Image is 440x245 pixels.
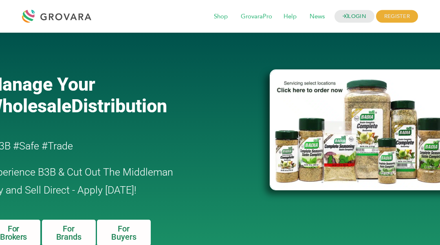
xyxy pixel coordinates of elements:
[52,225,86,241] span: For Brands
[334,10,374,23] a: LOGIN
[235,12,278,21] a: GrovaraPro
[208,12,233,21] a: Shop
[107,225,141,241] span: For Buyers
[304,9,330,24] span: News
[278,9,302,24] span: Help
[71,95,167,117] span: Distribution
[376,10,418,23] span: REGISTER
[235,9,278,24] span: GrovaraPro
[278,12,302,21] a: Help
[208,9,233,24] span: Shop
[304,12,330,21] a: News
